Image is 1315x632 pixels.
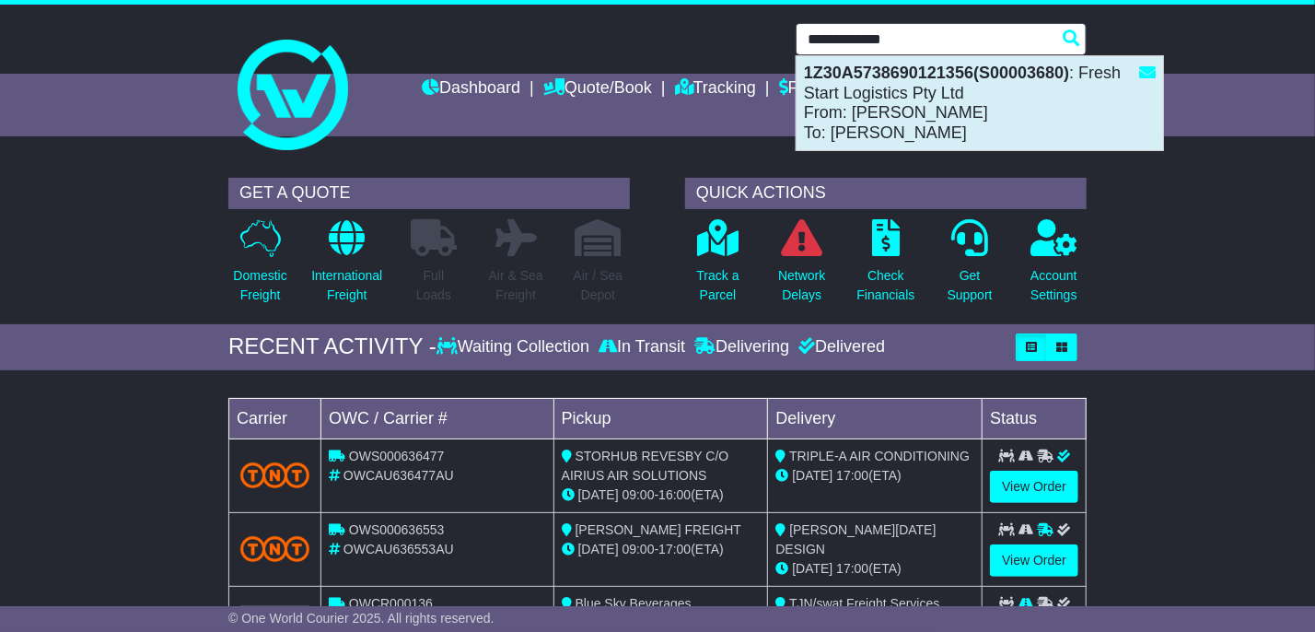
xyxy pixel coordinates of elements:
[578,487,619,502] span: [DATE]
[232,218,287,315] a: DomesticFreight
[675,74,756,105] a: Tracking
[229,398,321,439] td: Carrier
[310,218,383,315] a: InternationalFreight
[576,522,741,537] span: [PERSON_NAME] FREIGHT
[779,74,863,105] a: Financials
[594,337,690,357] div: In Transit
[696,218,740,315] a: Track aParcel
[578,542,619,556] span: [DATE]
[768,398,983,439] td: Delivery
[855,218,915,315] a: CheckFinancials
[789,596,939,611] span: TJN/swat Freight Services
[349,522,445,537] span: OWS000636553
[228,178,630,209] div: GET A QUOTE
[411,266,457,305] p: Full Loads
[623,487,655,502] span: 09:00
[658,487,691,502] span: 16:00
[228,334,436,360] div: RECENT ACTIVITY -
[804,64,1069,82] strong: 1Z30A5738690121356(S00003680)
[562,486,761,505] div: - (ETA)
[562,449,729,483] span: STORHUB REVESBY C/O AIRIUS AIR SOLUTIONS
[794,337,885,357] div: Delivered
[343,468,454,483] span: OWCAU636477AU
[321,398,554,439] td: OWC / Carrier #
[422,74,520,105] a: Dashboard
[574,266,623,305] p: Air / Sea Depot
[990,471,1078,503] a: View Order
[553,398,768,439] td: Pickup
[775,466,974,486] div: (ETA)
[789,449,970,463] span: TRIPLE-A AIR CONDITIONING
[775,522,936,556] span: [PERSON_NAME][DATE] DESIGN
[349,596,433,611] span: OWCR000136
[797,56,1163,150] div: : Fresh Start Logistics Pty Ltd From: [PERSON_NAME] To: [PERSON_NAME]
[836,561,868,576] span: 17:00
[836,468,868,483] span: 17:00
[311,266,382,305] p: International Freight
[240,462,309,487] img: TNT_Domestic.png
[228,611,495,626] span: © One World Courier 2025. All rights reserved.
[792,561,832,576] span: [DATE]
[990,544,1078,577] a: View Order
[856,266,914,305] p: Check Financials
[1030,266,1077,305] p: Account Settings
[562,540,761,559] div: - (ETA)
[343,542,454,556] span: OWCAU636553AU
[778,266,825,305] p: Network Delays
[436,337,594,357] div: Waiting Collection
[576,596,692,611] span: Blue Sky Beverages
[349,449,445,463] span: OWS000636477
[697,266,739,305] p: Track a Parcel
[240,536,309,561] img: TNT_Domestic.png
[690,337,794,357] div: Delivering
[623,542,655,556] span: 09:00
[543,74,652,105] a: Quote/Book
[489,266,543,305] p: Air & Sea Freight
[775,559,974,579] div: (ETA)
[983,398,1087,439] td: Status
[1030,218,1078,315] a: AccountSettings
[792,468,832,483] span: [DATE]
[777,218,826,315] a: NetworkDelays
[658,542,691,556] span: 17:00
[685,178,1087,209] div: QUICK ACTIONS
[233,266,286,305] p: Domestic Freight
[948,266,993,305] p: Get Support
[947,218,994,315] a: GetSupport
